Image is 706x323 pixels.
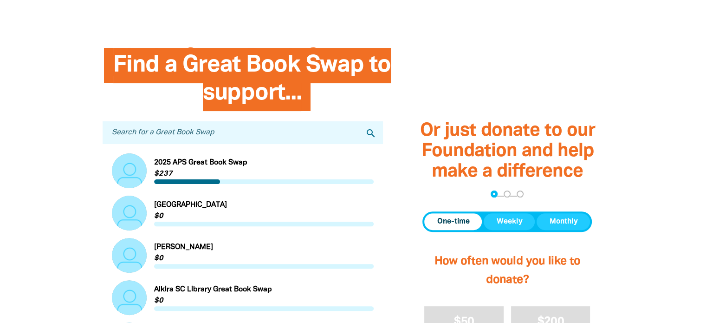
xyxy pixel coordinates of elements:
[491,191,498,198] button: Navigate to step 1 of 3 to enter your donation amount
[517,191,524,198] button: Navigate to step 3 of 3 to enter your payment details
[437,216,469,227] span: One-time
[113,55,391,111] span: Find a Great Book Swap to support...
[549,216,577,227] span: Monthly
[422,211,592,232] div: Donation frequency
[420,123,595,181] span: Or just donate to our Foundation and help make a difference
[365,128,376,139] i: search
[537,213,590,230] button: Monthly
[424,213,482,230] button: One-time
[484,213,535,230] button: Weekly
[496,216,522,227] span: Weekly
[422,243,592,299] h2: How often would you like to donate?
[504,191,511,198] button: Navigate to step 2 of 3 to enter your details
